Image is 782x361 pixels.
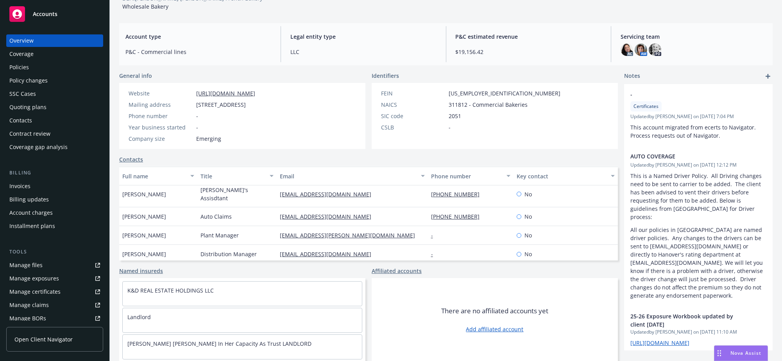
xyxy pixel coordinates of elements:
[119,155,143,163] a: Contacts
[381,101,446,109] div: NAICS
[6,180,103,192] a: Invoices
[14,335,73,343] span: Open Client Navigator
[127,313,151,321] a: Landlord
[6,259,103,271] a: Manage files
[119,72,152,80] span: General info
[524,190,532,198] span: No
[381,89,446,97] div: FEIN
[9,207,53,219] div: Account charges
[280,213,378,220] a: [EMAIL_ADDRESS][DOMAIN_NAME]
[630,113,766,120] span: Updated by [PERSON_NAME] on [DATE] 7:04 PM
[197,167,277,185] button: Title
[431,172,502,180] div: Phone number
[280,190,378,198] a: [EMAIL_ADDRESS][DOMAIN_NAME]
[9,193,49,206] div: Billing updates
[290,48,436,56] span: LLC
[122,190,166,198] span: [PERSON_NAME]
[200,212,232,221] span: Auto Claims
[9,61,29,74] div: Policies
[119,167,197,185] button: Full name
[200,186,274,202] span: [PERSON_NAME]'s Assisdtant
[449,123,451,131] span: -
[714,345,768,361] button: Nova Assist
[9,114,32,127] div: Contacts
[6,114,103,127] a: Contacts
[9,74,48,87] div: Policy changes
[9,48,34,60] div: Coverage
[456,32,601,41] span: P&C estimated revenue
[635,43,647,56] img: photo
[127,340,311,347] a: [PERSON_NAME] [PERSON_NAME] In Her Capacity As Trust LANDLORD
[524,250,532,258] span: No
[9,286,61,298] div: Manage certificates
[122,231,166,239] span: [PERSON_NAME]
[630,162,766,169] span: Updated by [PERSON_NAME] on [DATE] 12:12 PM
[466,325,524,333] a: Add affiliated account
[630,226,766,300] p: All our policies in [GEOGRAPHIC_DATA] are named driver policies. Any changes to the drivers can b...
[129,89,193,97] div: Website
[9,101,47,113] div: Quoting plans
[9,34,34,47] div: Overview
[9,141,68,153] div: Coverage gap analysis
[763,72,773,81] a: add
[127,287,214,294] a: K&D REAL ESTATE HOLDINGS LLC
[122,212,166,221] span: [PERSON_NAME]
[280,172,416,180] div: Email
[6,128,103,140] a: Contract review
[9,272,59,285] div: Manage exposures
[624,72,640,81] span: Notes
[196,112,198,120] span: -
[624,146,773,306] div: AUTO COVERAGEUpdatedby [PERSON_NAME] on [DATE] 12:12 PMThis is a Named Driver Policy. All Driving...
[6,141,103,153] a: Coverage gap analysis
[122,172,186,180] div: Full name
[122,250,166,258] span: [PERSON_NAME]
[630,90,746,99] span: -
[431,232,439,239] a: -
[441,306,548,316] span: There are no affiliated accounts yet
[122,3,168,10] span: Wholesale Bakery
[196,135,221,143] span: Emerging
[200,172,265,180] div: Title
[6,299,103,311] a: Manage claims
[524,212,532,221] span: No
[129,123,193,131] div: Year business started
[6,220,103,232] a: Installment plans
[621,32,766,41] span: Servicing team
[200,231,239,239] span: Plant Manager
[277,167,428,185] button: Email
[517,172,606,180] div: Key contact
[372,72,399,80] span: Identifiers
[6,272,103,285] a: Manage exposures
[9,128,50,140] div: Contract review
[381,123,446,131] div: CSLB
[514,167,618,185] button: Key contact
[524,231,532,239] span: No
[125,48,271,56] span: P&C - Commercial lines
[280,250,378,258] a: [EMAIL_ADDRESS][DOMAIN_NAME]
[196,90,255,97] a: [URL][DOMAIN_NAME]
[6,286,103,298] a: Manage certificates
[624,84,773,146] div: -CertificatesUpdatedby [PERSON_NAME] on [DATE] 7:04 PMThis account migrated from ecerts to Naviga...
[621,43,633,56] img: photo
[9,180,30,192] div: Invoices
[6,169,103,177] div: Billing
[129,101,193,109] div: Mailing address
[9,299,49,311] div: Manage claims
[630,312,746,329] span: 25-26 Exposure Workbook updated by client [DATE]
[6,312,103,325] a: Manage BORs
[449,112,461,120] span: 2051
[431,250,439,258] a: -
[125,32,271,41] span: Account type
[6,34,103,47] a: Overview
[9,220,55,232] div: Installment plans
[624,306,773,353] div: 25-26 Exposure Workbook updated by client [DATE]Updatedby [PERSON_NAME] on [DATE] 11:10 AM[URL][D...
[196,123,198,131] span: -
[6,88,103,100] a: SSC Cases
[33,11,57,17] span: Accounts
[6,101,103,113] a: Quoting plans
[630,339,689,347] a: [URL][DOMAIN_NAME]
[119,267,163,275] a: Named insureds
[200,250,257,258] span: Distribution Manager
[449,101,528,109] span: 311812 - Commercial Bakeries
